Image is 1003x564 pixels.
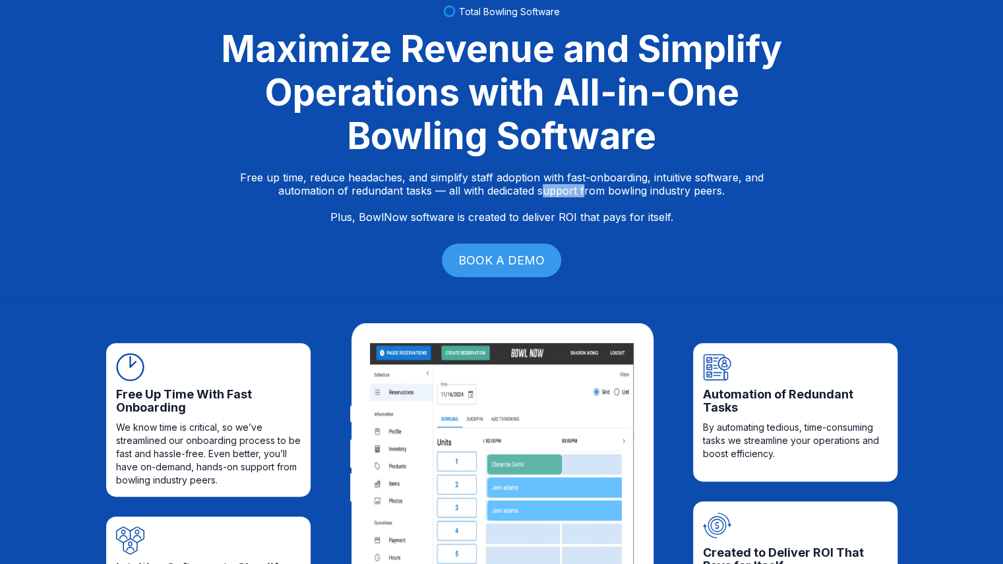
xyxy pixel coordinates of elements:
[703,388,888,414] span: Automation of Redundant Tasks
[442,243,561,277] a: BOOK A DEMO
[459,6,560,17] span: Total Bowling Software
[240,171,764,224] p: Free up time, reduce headaches, and simplify staff adoption with fast-onboarding, intuitive softw...
[205,27,799,158] div: Maximize Revenue and Simplify Operations with All-in-One Bowling Software
[703,421,888,460] span: By automating tedious, time-consuming tasks we streamline your operations and boost efficiency.
[116,388,301,414] span: Free Up Time With Fast Onboarding
[116,421,301,487] span: We know time is critical, so we’ve streamlined our onboarding process to be fast and hassle-free....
